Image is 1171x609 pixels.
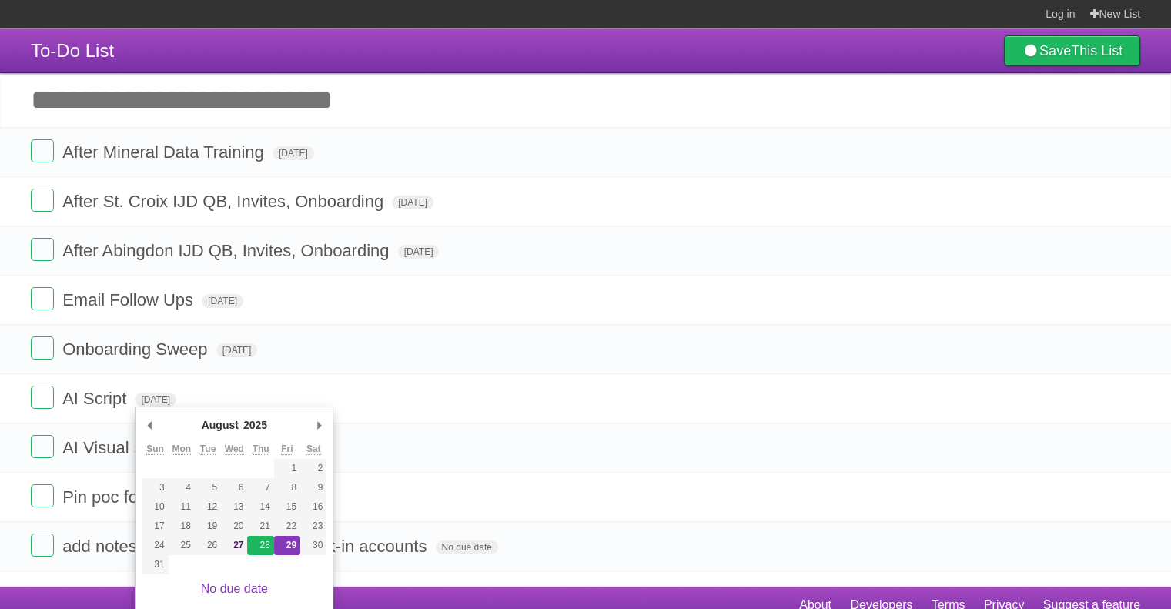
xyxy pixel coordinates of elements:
[1004,35,1140,66] a: SaveThis List
[221,517,247,536] button: 20
[142,413,157,437] button: Previous Month
[202,294,243,308] span: [DATE]
[311,413,326,437] button: Next Month
[221,478,247,497] button: 6
[300,517,326,536] button: 23
[31,238,54,261] label: Done
[31,139,54,162] label: Done
[201,582,268,595] a: No due date
[62,340,211,359] span: Onboarding Sweep
[62,487,241,507] span: Pin poc for all accounts
[195,536,221,555] button: 26
[225,443,244,455] abbr: Wednesday
[142,555,168,574] button: 31
[62,192,387,211] span: After St. Croix IJD QB, Invites, Onboarding
[274,459,300,478] button: 1
[31,189,54,212] label: Done
[195,478,221,497] button: 5
[142,517,168,536] button: 17
[31,534,54,557] label: Done
[169,478,195,497] button: 4
[135,393,176,407] span: [DATE]
[172,443,191,455] abbr: Monday
[31,287,54,310] label: Done
[274,517,300,536] button: 22
[247,517,273,536] button: 21
[62,241,393,260] span: After Abingdon IJD QB, Invites, Onboarding
[62,389,130,408] span: AI Script
[216,343,258,357] span: [DATE]
[200,443,216,455] abbr: Tuesday
[306,443,321,455] abbr: Saturday
[221,536,247,555] button: 27
[274,497,300,517] button: 15
[247,478,273,497] button: 7
[253,443,269,455] abbr: Thursday
[300,459,326,478] button: 2
[169,497,195,517] button: 11
[195,497,221,517] button: 12
[300,478,326,497] button: 9
[31,484,54,507] label: Done
[199,413,241,437] div: August
[274,536,300,555] button: 29
[300,536,326,555] button: 30
[169,517,195,536] button: 18
[62,537,430,556] span: add notes in history for all pss check-in accounts
[146,443,164,455] abbr: Sunday
[31,336,54,360] label: Done
[398,245,440,259] span: [DATE]
[221,497,247,517] button: 13
[247,536,273,555] button: 28
[62,438,266,457] span: AI Visual showing Process
[62,142,268,162] span: After Mineral Data Training
[274,478,300,497] button: 8
[281,443,293,455] abbr: Friday
[300,497,326,517] button: 16
[31,40,114,61] span: To-Do List
[62,290,197,310] span: Email Follow Ups
[142,478,168,497] button: 3
[392,196,433,209] span: [DATE]
[169,536,195,555] button: 25
[1071,43,1122,59] b: This List
[31,386,54,409] label: Done
[195,517,221,536] button: 19
[241,413,269,437] div: 2025
[247,497,273,517] button: 14
[142,536,168,555] button: 24
[436,540,498,554] span: No due date
[31,435,54,458] label: Done
[273,146,314,160] span: [DATE]
[142,497,168,517] button: 10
